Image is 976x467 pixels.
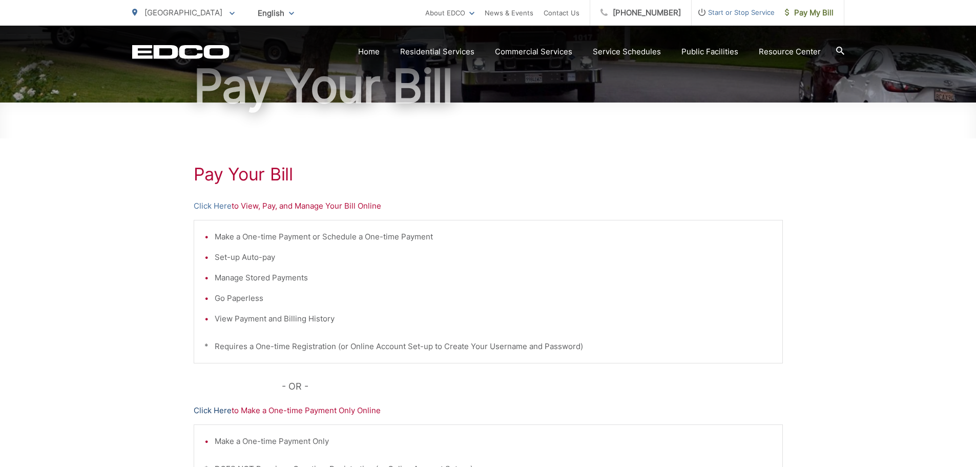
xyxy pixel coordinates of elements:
[425,7,474,19] a: About EDCO
[495,46,572,58] a: Commercial Services
[282,379,783,394] p: - OR -
[215,435,772,448] li: Make a One-time Payment Only
[194,404,783,417] p: to Make a One-time Payment Only Online
[358,46,380,58] a: Home
[194,164,783,185] h1: Pay Your Bill
[759,46,821,58] a: Resource Center
[194,200,232,212] a: Click Here
[785,7,834,19] span: Pay My Bill
[681,46,738,58] a: Public Facilities
[215,292,772,304] li: Go Paperless
[204,340,772,353] p: * Requires a One-time Registration (or Online Account Set-up to Create Your Username and Password)
[132,45,230,59] a: EDCD logo. Return to the homepage.
[593,46,661,58] a: Service Schedules
[194,200,783,212] p: to View, Pay, and Manage Your Bill Online
[215,313,772,325] li: View Payment and Billing History
[144,8,222,17] span: [GEOGRAPHIC_DATA]
[544,7,579,19] a: Contact Us
[194,404,232,417] a: Click Here
[215,251,772,263] li: Set-up Auto-pay
[132,60,844,112] h1: Pay Your Bill
[250,4,302,22] span: English
[485,7,533,19] a: News & Events
[400,46,474,58] a: Residential Services
[215,272,772,284] li: Manage Stored Payments
[215,231,772,243] li: Make a One-time Payment or Schedule a One-time Payment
